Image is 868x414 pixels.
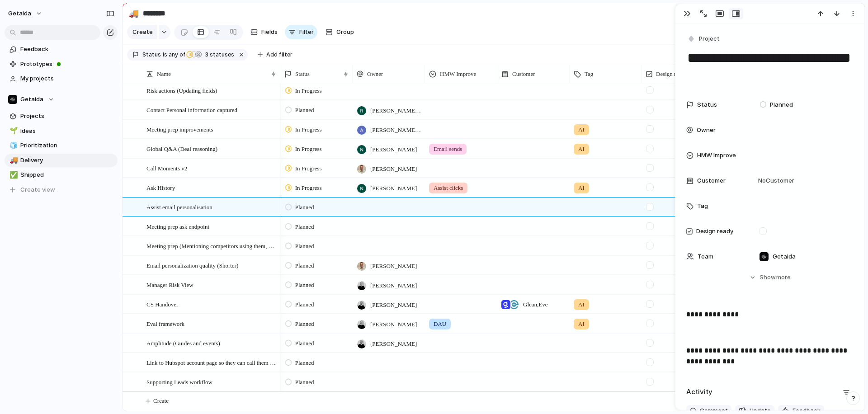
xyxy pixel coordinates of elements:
span: Global Q&A (Deal reasoning) [146,143,217,154]
span: Customer [512,70,535,79]
span: Planned [770,100,793,109]
a: Projects [5,109,118,123]
span: Prototypes [20,60,114,69]
button: Group [321,25,359,39]
span: Email personalization quality (Shorter) [146,260,238,270]
span: Meeting prep ask endpoint [146,221,209,231]
span: AI [578,320,585,329]
span: Customer [697,176,726,185]
span: Project [699,34,720,43]
span: Email sends [434,145,462,154]
span: Create [153,396,169,405]
span: [PERSON_NAME] [PERSON_NAME] [370,106,421,115]
span: Planned [295,222,314,231]
span: Assist email personalisation [146,202,212,212]
span: In Progress [295,86,322,95]
button: Showmore [686,269,854,286]
a: Prototypes [5,57,118,71]
span: Glean , Eve [523,300,548,309]
button: 🧊 [8,141,17,150]
span: AI [578,125,585,134]
a: ✅Shipped [5,168,118,182]
span: getaida [8,9,31,18]
span: Design ready [696,227,733,236]
span: Risk actions (Updating fields) [146,85,217,95]
span: Amplitude (Guides and events) [146,338,220,348]
span: Tag [697,202,708,211]
span: Team [698,252,713,261]
span: Prioritization [20,141,114,150]
span: Planned [295,106,314,115]
span: statuses [203,51,234,59]
button: ✅ [8,170,17,179]
span: Owner [697,126,716,135]
a: Feedback [5,42,118,56]
span: Meeting prep (Mentioning competitors using them, or other similar companies) [146,240,277,251]
span: Ideas [20,127,114,136]
span: Status [142,51,161,59]
div: 🚚 [9,155,16,165]
span: Getaida [20,95,43,104]
span: Call Moments v2 [146,163,187,173]
span: [PERSON_NAME] [370,165,417,174]
span: My projects [20,74,114,83]
button: 🚚 [127,6,141,21]
span: Planned [295,339,314,348]
button: Create [127,25,157,39]
span: Planned [295,203,314,212]
span: Tag [585,70,593,79]
span: [PERSON_NAME] [370,184,417,193]
span: [PERSON_NAME] [370,262,417,271]
span: AI [578,183,585,193]
button: 🌱 [8,127,17,136]
span: Planned [295,261,314,270]
span: [PERSON_NAME] [370,339,417,348]
a: 🌱Ideas [5,124,118,138]
span: Planned [295,300,314,309]
span: CS Handover [146,299,178,309]
span: Projects [20,112,114,121]
button: getaida [4,6,47,21]
span: Owner [367,70,383,79]
span: No Customer [755,176,794,185]
span: [PERSON_NAME] [370,281,417,290]
div: 🚚 [129,7,139,19]
span: Contact Personal information captured [146,104,237,115]
h2: Activity [686,387,712,397]
button: Add filter [252,48,298,61]
span: Create [132,28,153,37]
span: Getaida [773,252,796,261]
span: Status [295,70,310,79]
span: [PERSON_NAME] Sarma [370,126,421,135]
span: Planned [295,378,314,387]
button: isany of [161,50,187,60]
a: My projects [5,72,118,85]
span: Show [759,273,776,282]
span: is [163,51,167,59]
span: In Progress [295,145,322,154]
span: Planned [295,358,314,367]
span: Feedback [20,45,114,54]
span: [PERSON_NAME] [370,145,417,154]
span: In Progress [295,125,322,134]
a: 🧊Prioritization [5,139,118,152]
button: Fields [247,25,281,39]
button: Filter [285,25,317,39]
span: Group [336,28,354,37]
span: In Progress [295,183,322,193]
span: Status [697,100,717,109]
span: Name [157,70,171,79]
span: Add filter [266,51,292,59]
button: Create view [5,183,118,197]
span: any of [167,51,185,59]
a: 🚚Delivery [5,154,118,167]
span: [PERSON_NAME] [370,301,417,310]
div: ✅ [9,170,16,180]
span: AI [578,145,585,154]
span: HMW Improve [697,151,736,160]
span: Planned [295,281,314,290]
span: Fields [261,28,278,37]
